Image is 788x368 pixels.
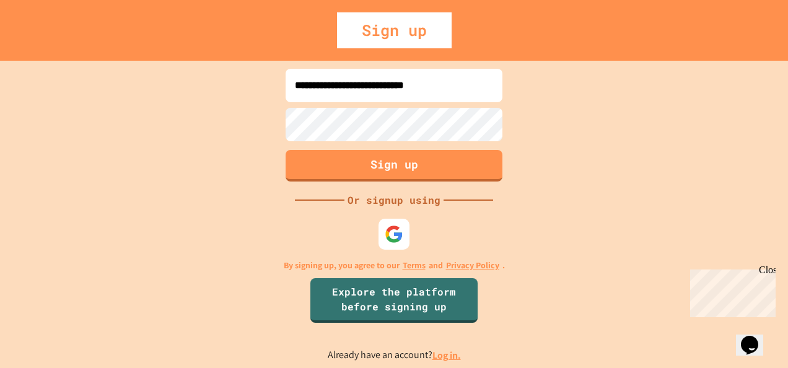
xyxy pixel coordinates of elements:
p: By signing up, you agree to our and . [284,259,505,272]
div: Or signup using [344,193,444,208]
a: Terms [403,259,426,272]
a: Log in. [432,349,461,362]
button: Sign up [286,150,502,182]
img: google-icon.svg [385,225,403,243]
div: Sign up [337,12,452,48]
a: Privacy Policy [446,259,499,272]
p: Already have an account? [328,348,461,363]
iframe: chat widget [685,265,776,317]
iframe: chat widget [736,318,776,356]
a: Explore the platform before signing up [310,278,478,323]
div: Chat with us now!Close [5,5,85,79]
